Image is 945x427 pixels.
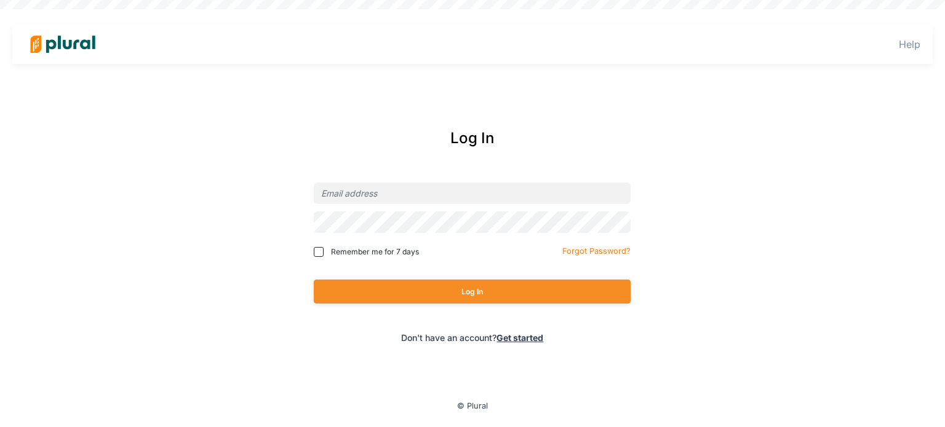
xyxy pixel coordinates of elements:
[457,401,488,410] small: © Plural
[261,127,684,149] div: Log In
[314,280,631,304] button: Log In
[562,246,631,256] small: Forgot Password?
[261,331,684,344] div: Don't have an account?
[314,247,324,257] input: Remember me for 7 days
[496,332,543,343] a: Get started
[562,244,631,256] a: Forgot Password?
[314,182,631,204] input: Email address
[20,23,106,66] img: Logo for Plural
[331,246,419,257] span: Remember me for 7 days
[899,38,920,50] a: Help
